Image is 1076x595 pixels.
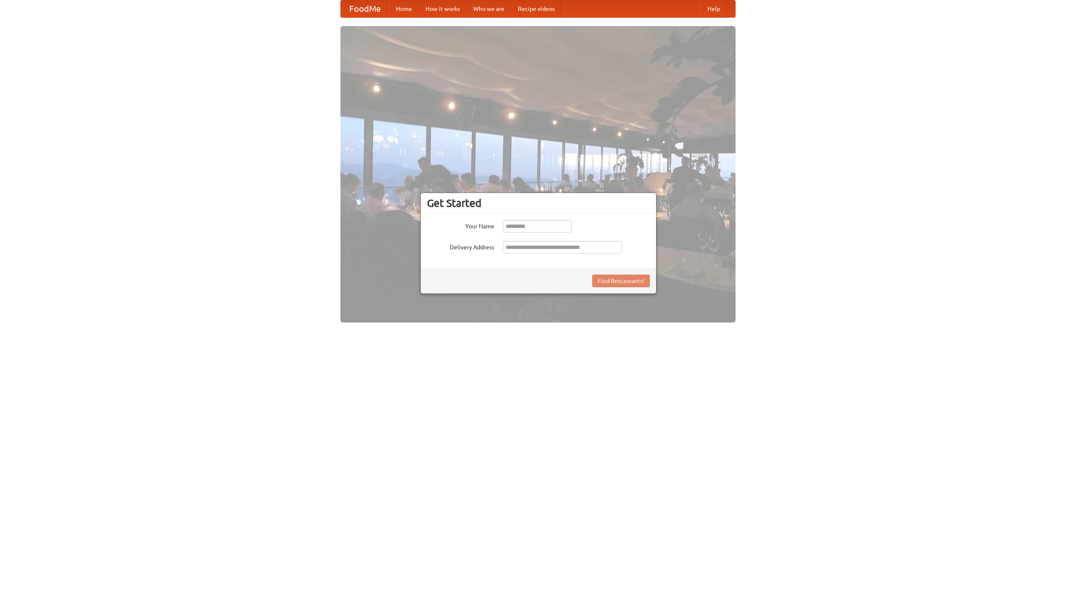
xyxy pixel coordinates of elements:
label: Delivery Address [427,241,494,251]
a: Help [701,0,727,17]
a: How it works [419,0,467,17]
a: Home [389,0,419,17]
a: FoodMe [341,0,389,17]
a: Recipe videos [511,0,562,17]
h3: Get Started [427,197,650,209]
a: Who we are [467,0,511,17]
label: Your Name [427,220,494,230]
button: Find Restaurants! [592,275,650,287]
